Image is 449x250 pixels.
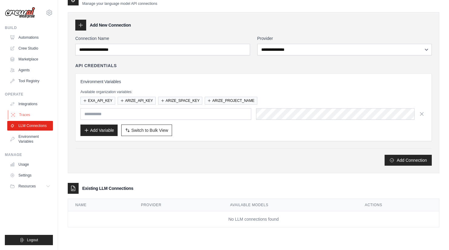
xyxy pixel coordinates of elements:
[82,1,157,6] p: Manage your language model API connections
[257,35,432,41] label: Provider
[7,76,53,86] a: Tool Registry
[68,211,439,227] td: No LLM connections found
[7,54,53,64] a: Marketplace
[118,97,156,105] button: ARIZE_API_KEY
[80,79,427,85] h3: Environment Variables
[134,199,223,211] th: Provider
[7,132,53,146] a: Environment Variables
[5,25,53,30] div: Build
[68,199,134,211] th: Name
[18,184,36,189] span: Resources
[82,185,133,191] h3: Existing LLM Connections
[7,99,53,109] a: Integrations
[121,125,172,136] button: Switch to Bulk View
[75,35,250,41] label: Connection Name
[5,7,35,18] img: Logo
[8,110,54,120] a: Traces
[7,33,53,42] a: Automations
[131,127,168,133] span: Switch to Bulk View
[7,65,53,75] a: Agents
[5,235,53,245] button: Logout
[80,89,427,94] p: Available organization variables:
[7,170,53,180] a: Settings
[7,181,53,191] button: Resources
[223,199,358,211] th: Available Models
[205,97,257,105] button: ARIZE_PROJECT_NAME
[5,152,53,157] div: Manage
[158,97,203,105] button: ARIZE_SPACE_KEY
[7,44,53,53] a: Crew Studio
[358,199,439,211] th: Actions
[7,160,53,169] a: Usage
[80,97,115,105] button: EXA_API_KEY
[385,155,432,166] button: Add Connection
[75,63,117,69] h4: API Credentials
[5,92,53,97] div: Operate
[90,22,131,28] h3: Add New Connection
[27,238,38,242] span: Logout
[7,121,53,131] a: LLM Connections
[80,125,118,136] button: Add Variable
